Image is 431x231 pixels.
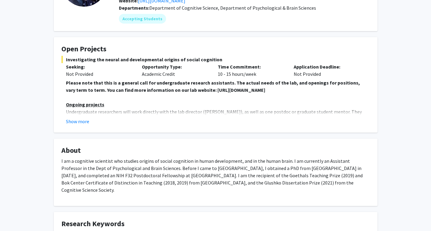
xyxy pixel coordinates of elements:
div: Academic Credit [137,63,213,78]
div: 10 - 15 hours/week [213,63,289,78]
button: Show more [66,118,89,125]
mat-chip: Accepting Students [119,14,166,24]
div: Not Provided [289,63,365,78]
h4: About [61,146,370,155]
div: Not Provided [66,70,133,78]
h4: Research Keywords [61,220,370,228]
p: Opportunity Type: [142,63,209,70]
p: Time Commitment: [218,63,285,70]
p: Application Deadline: [294,63,361,70]
span: Investigating the neural and developmental origins of social cognition [61,56,370,63]
b: Departments: [119,5,149,11]
p: I am a cognitive scientist who studies origins of social cognition in human development, and in t... [61,157,370,194]
u: Ongoing projects [66,101,104,107]
h4: Open Projects [61,45,370,53]
span: Undergraduate researchers will work directly with the lab director ([PERSON_NAME]), as well as on... [66,109,369,151]
p: Seeking: [66,63,133,70]
span: Department of Cognitive Science, Department of Psychological & Brain Sciences [149,5,316,11]
strong: Please note that this is a general call for undergraduate research assistants. The actual needs o... [66,80,360,93]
